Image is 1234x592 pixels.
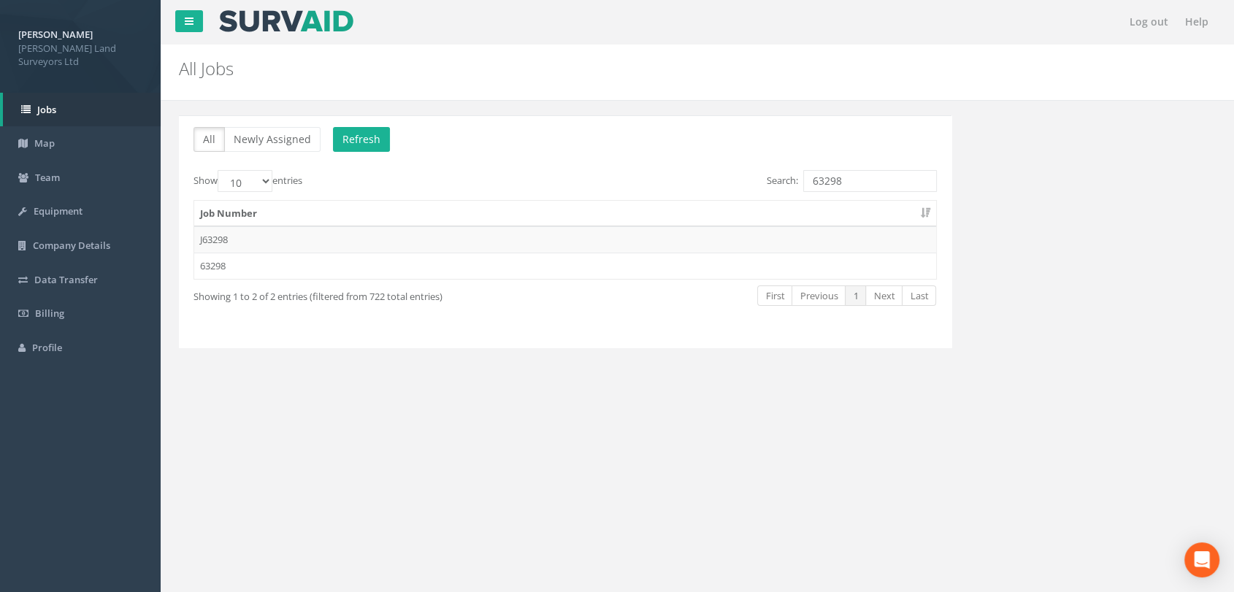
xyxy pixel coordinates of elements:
[18,24,142,69] a: [PERSON_NAME] [PERSON_NAME] Land Surveyors Ltd
[757,285,792,307] a: First
[845,285,866,307] a: 1
[35,171,60,184] span: Team
[767,170,937,192] label: Search:
[193,284,490,304] div: Showing 1 to 2 of 2 entries (filtered from 722 total entries)
[218,170,272,192] select: Showentries
[902,285,936,307] a: Last
[193,127,225,152] button: All
[32,341,62,354] span: Profile
[333,127,390,152] button: Refresh
[194,253,936,279] td: 63298
[193,170,302,192] label: Show entries
[1184,542,1219,577] div: Open Intercom Messenger
[33,239,110,252] span: Company Details
[3,93,161,127] a: Jobs
[34,204,83,218] span: Equipment
[194,201,936,227] th: Job Number: activate to sort column ascending
[35,307,64,320] span: Billing
[18,42,142,69] span: [PERSON_NAME] Land Surveyors Ltd
[792,285,846,307] a: Previous
[37,103,56,116] span: Jobs
[224,127,321,152] button: Newly Assigned
[179,59,1039,78] h2: All Jobs
[803,170,937,192] input: Search:
[194,226,936,253] td: J63298
[34,273,98,286] span: Data Transfer
[18,28,93,41] strong: [PERSON_NAME]
[34,137,55,150] span: Map
[865,285,902,307] a: Next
